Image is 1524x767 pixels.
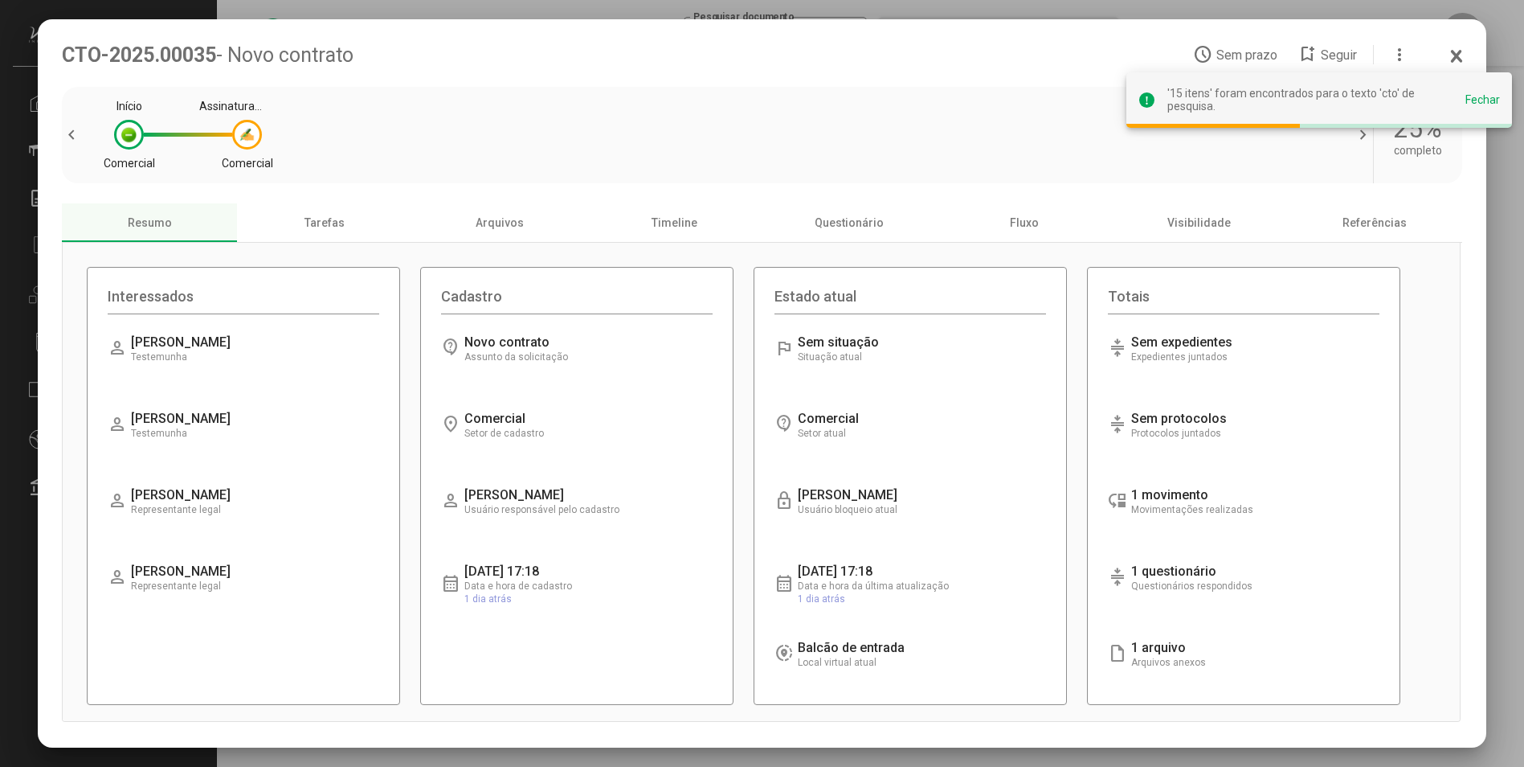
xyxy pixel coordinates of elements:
span: Sem prazo [1216,47,1277,63]
div: Timeline [587,203,762,242]
div: '15 itens' foram encontrados para o texto 'cto' de pesquisa. [1167,87,1457,113]
span: chevron_right [1349,125,1373,145]
div: Tarefas [237,203,412,242]
div: Comercial [104,157,155,170]
mat-icon: bookmark_add [1297,45,1317,64]
div: Questionário [762,203,937,242]
div: Fechar [1465,93,1500,106]
span: - Novo contrato [216,43,353,67]
div: Assinatura testemunhas [199,100,296,113]
div: Fluxo [937,203,1112,242]
div: completo [1394,144,1442,157]
div: Interessados [108,288,379,314]
div: Cadastro [441,288,713,314]
mat-icon: access_time [1193,45,1212,64]
div: Visibilidade [1112,203,1287,242]
div: CTO-2025.00035 [62,43,1192,67]
mat-icon: more_vert [1390,45,1409,64]
div: Referências [1287,203,1462,242]
span: chevron_left [62,125,86,145]
span: 1 dia atrás [464,593,512,605]
div: Totais [1108,288,1379,314]
div: Resumo [62,203,237,242]
div: Estado atual [774,288,1046,314]
div: Comercial [222,157,273,170]
div: Início [116,100,142,113]
span: 1 dia atrás [798,593,845,605]
div: Arquivos [412,203,587,242]
span: Seguir [1321,47,1357,63]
